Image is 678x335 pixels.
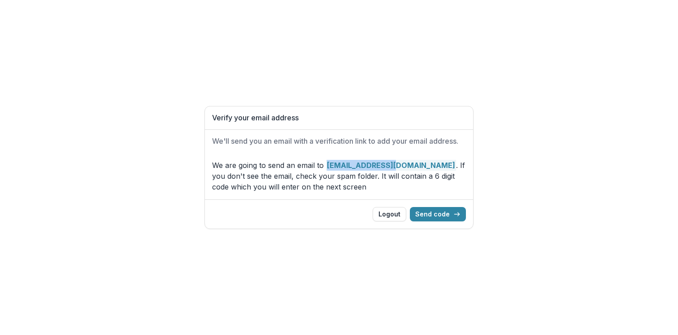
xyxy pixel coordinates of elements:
[373,207,406,221] button: Logout
[212,160,466,192] p: We are going to send an email to . If you don't see the email, check your spam folder. It will co...
[326,160,456,171] strong: [EMAIL_ADDRESS][DOMAIN_NAME]
[212,114,466,122] h1: Verify your email address
[410,207,466,221] button: Send code
[212,137,466,145] h2: We'll send you an email with a verification link to add your email address.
